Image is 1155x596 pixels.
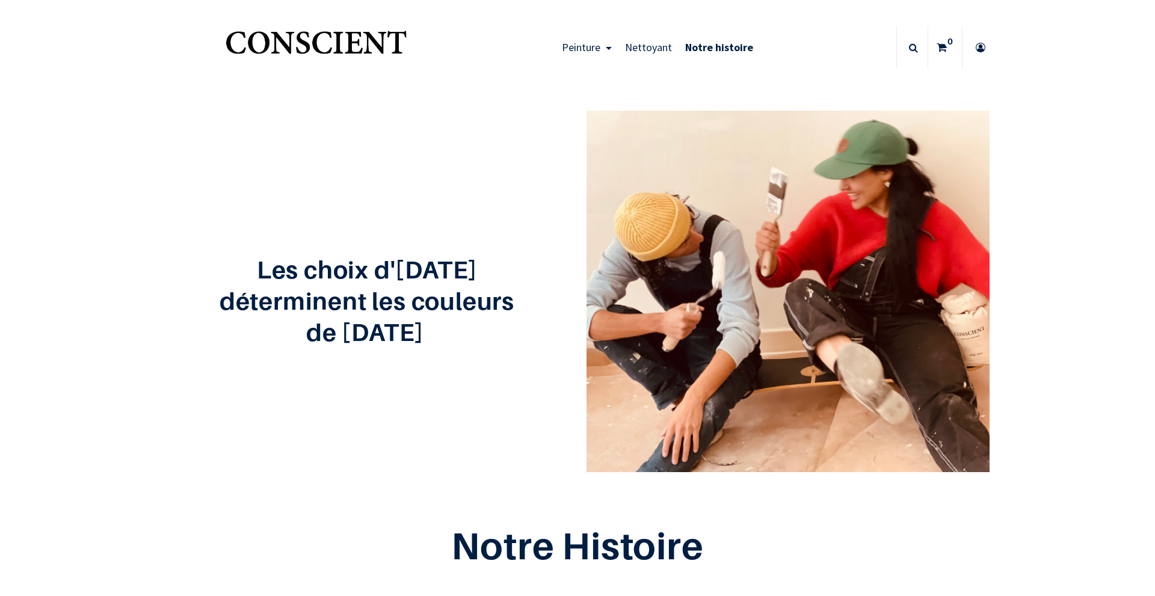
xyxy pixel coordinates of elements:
a: Peinture [555,26,618,69]
sup: 0 [944,35,956,48]
span: Notre histoire [685,40,753,54]
h2: déterminent les couleurs [165,287,568,314]
font: Notre Histoire [451,523,703,568]
h2: de [DATE] [165,319,568,345]
span: Peinture [562,40,600,54]
h2: Les choix d'[DATE] [165,256,568,283]
a: Logo of Conscient [223,24,409,72]
span: Nettoyant [625,40,672,54]
img: Conscient [223,24,409,72]
a: 0 [928,26,962,69]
